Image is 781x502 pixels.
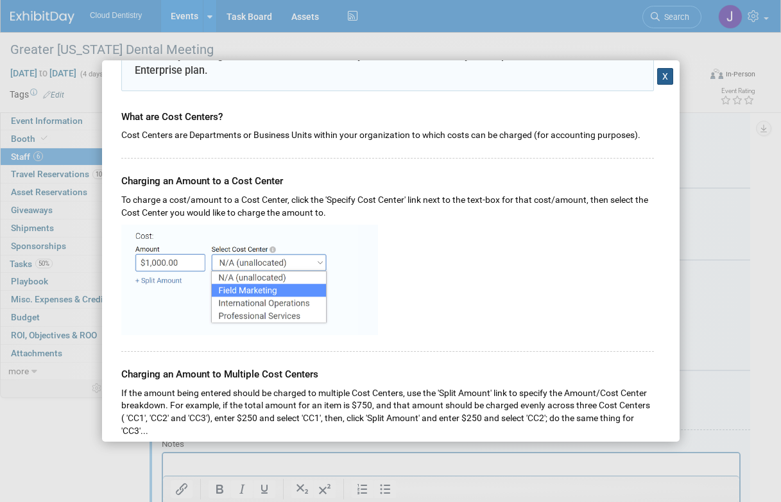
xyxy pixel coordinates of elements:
img: Specifying a Cost Center [121,225,378,335]
div: Charging an Amount to a Cost Center [121,159,654,189]
button: X [657,68,674,85]
div: Charging an Amount to Multiple Cost Centers [121,352,654,382]
div: Cost Centers are Departments or Business Units within your organization to which costs can be cha... [121,124,654,142]
div: To charge a cost/amount to a Cost Center, click the 'Specify Cost Center' link next to the text-b... [121,189,654,220]
div: The ability to charge costs to Cost Centers is only available to ExhibitDay Workspaces that are o... [121,35,654,91]
body: Rich Text Area. Press ALT-0 for help. [7,5,570,18]
div: What are Cost Centers? [121,98,654,125]
div: If the amount being entered should be charged to multiple Cost Centers, use the 'Split Amount' li... [121,382,654,438]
